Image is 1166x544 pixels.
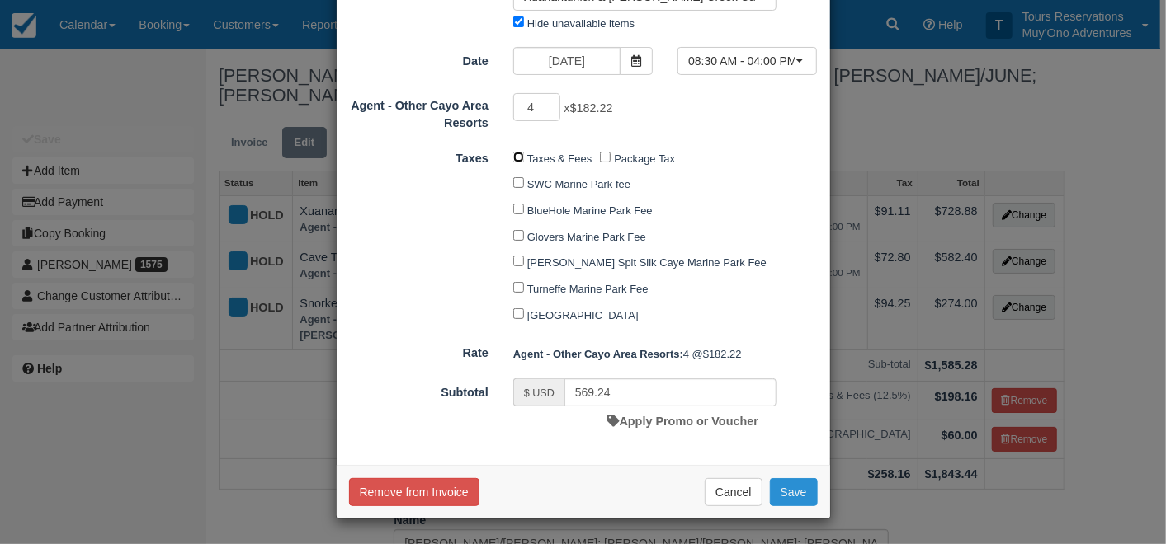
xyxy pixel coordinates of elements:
[705,478,762,506] button: Cancel
[337,91,501,131] label: Agent - Other Cayo Area Resorts
[527,309,639,321] label: [GEOGRAPHIC_DATA]
[608,415,758,428] a: Apply Promo or Voucher
[527,204,653,217] label: BlueHole Marine Park Fee
[337,47,501,70] label: Date
[688,53,795,69] span: 08:30 AM - 04:00 PM
[513,93,561,121] input: Agent - Other Cayo Area Resorts
[703,348,742,360] span: $182.22
[527,17,635,30] label: Hide unavailable items
[337,378,501,401] label: Subtotal
[513,348,683,360] strong: Agent - Other Cayo Area Resorts
[349,478,479,506] button: Remove from Invoice
[527,178,630,190] label: SWC Marine Park fee
[527,231,646,243] label: Glovers Marine Park Fee
[337,339,501,362] label: Rate
[527,152,592,165] label: Taxes & Fees
[570,102,613,115] span: $182.22
[501,340,830,368] div: 4 @
[564,102,612,115] span: x
[527,283,649,295] label: Turneffe Marine Park Fee
[614,152,675,165] label: Package Tax
[524,387,555,399] small: $ USD
[770,478,818,506] button: Save
[337,144,501,167] label: Taxes
[677,47,817,75] button: 08:30 AM - 04:00 PM
[527,256,767,269] label: [PERSON_NAME] Spit Silk Caye Marine Park Fee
